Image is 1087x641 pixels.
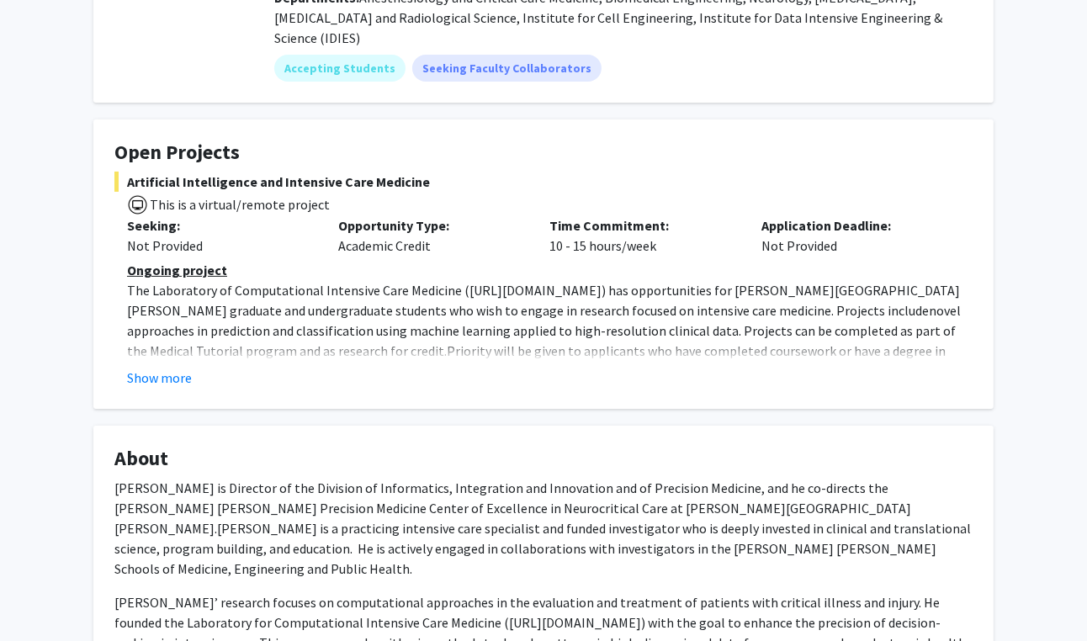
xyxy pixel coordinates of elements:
mat-chip: Accepting Students [274,55,406,82]
p: Time Commitment: [550,215,736,236]
span: novel approaches in prediction and classification using machine learning applied to high-resoluti... [127,302,961,359]
p: [URL][DOMAIN_NAME] Priority will be given to applicants who have completed coursework or have a d... [127,280,973,442]
h4: Open Projects [114,140,973,165]
div: 10 - 15 hours/week [538,215,749,256]
p: Seeking: [127,215,313,236]
span: The Laboratory of Computational Intensive Care Medicine ( [127,282,469,299]
iframe: Chat [13,565,72,628]
u: Ongoing project [127,262,227,278]
span: [PERSON_NAME] is a practicing intensive care specialist and funded investigator who is deeply inv... [114,520,971,577]
div: Academic Credit [326,215,537,256]
span: This is a virtual/remote project [148,196,330,213]
span: Artificial Intelligence and Intensive Care Medicine [114,172,973,192]
div: Not Provided [127,236,313,256]
p: Opportunity Type: [338,215,524,236]
div: Not Provided [749,215,960,256]
mat-chip: Seeking Faculty Collaborators [412,55,602,82]
p: Application Deadline: [761,215,947,236]
h4: About [114,447,973,471]
button: Show more [127,368,192,388]
p: [PERSON_NAME] is Director of the Division of Informatics, Integration and Innovation and of Preci... [114,478,973,579]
